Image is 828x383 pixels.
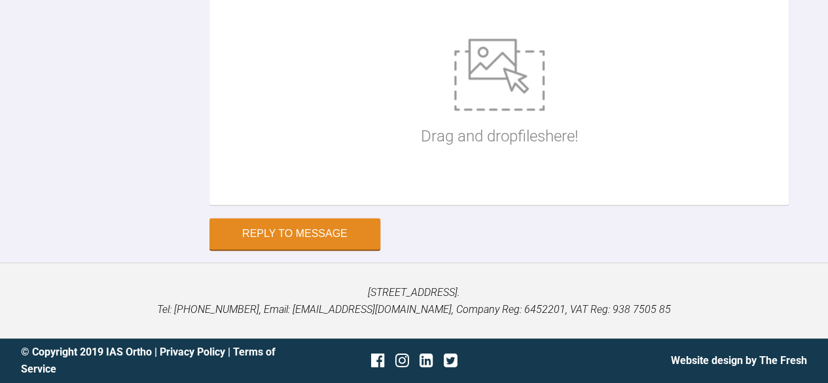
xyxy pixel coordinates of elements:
[160,346,225,358] a: Privacy Policy
[21,344,283,377] div: © Copyright 2019 IAS Ortho | |
[21,346,276,375] a: Terms of Service
[421,124,578,149] p: Drag and drop files here!
[21,284,807,318] p: [STREET_ADDRESS]. Tel: [PHONE_NUMBER], Email: [EMAIL_ADDRESS][DOMAIN_NAME], Company Reg: 6452201,...
[671,354,807,367] a: Website design by The Fresh
[209,218,380,249] button: Reply to Message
